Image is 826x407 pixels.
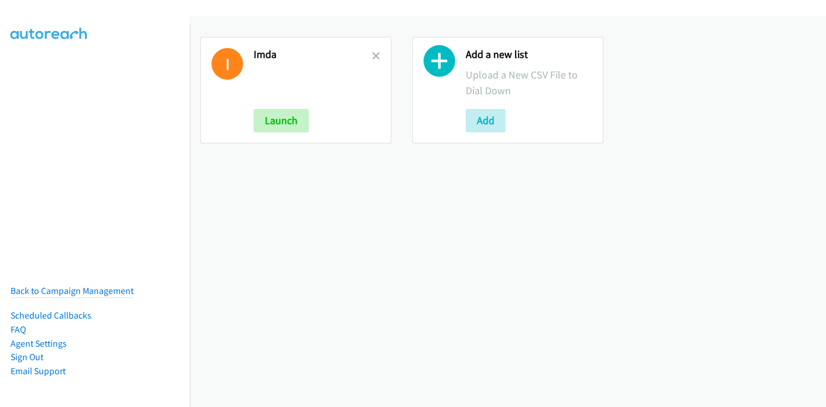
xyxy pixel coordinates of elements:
[11,351,43,362] a: Sign Out
[466,48,592,61] h2: Add a new list
[11,324,26,335] a: FAQ
[11,338,67,349] a: Agent Settings
[11,365,66,377] a: Email Support
[254,109,309,132] button: Launch
[466,109,506,132] button: Add
[254,48,372,61] h2: Imda
[211,48,243,80] h1: I
[11,310,91,321] a: Scheduled Callbacks
[11,285,134,296] a: Back to Campaign Management
[466,67,592,98] p: Upload a New CSV File to Dial Down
